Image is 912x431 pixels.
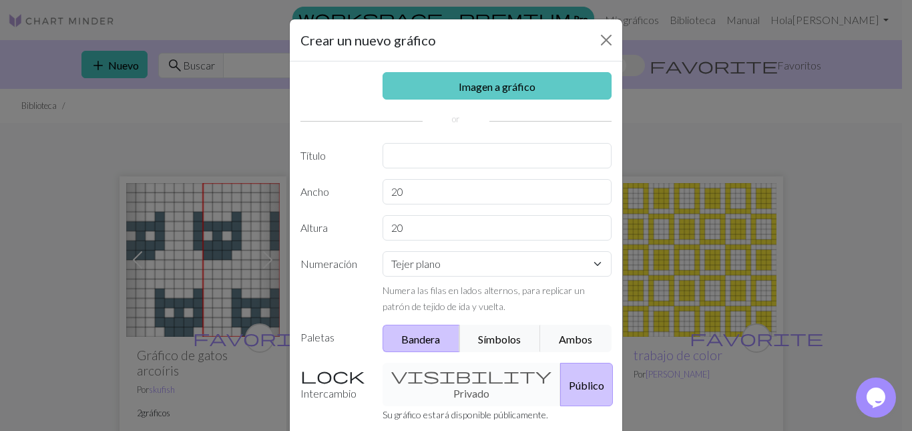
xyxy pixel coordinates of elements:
font: Crear un nuevo gráfico [300,32,436,48]
a: Imagen a gráfico [383,72,612,100]
font: Numera las filas en lados alternos, para replicar un patrón de tejido de ida y vuelta. [383,285,585,312]
font: Intercambio [300,387,357,400]
button: Bandera [383,325,460,352]
button: Símbolos [459,325,541,352]
font: Símbolos [478,333,521,345]
font: Imagen a gráfico [459,80,535,93]
iframe: widget de chat [856,378,899,418]
font: Altura [300,221,328,234]
font: Ambos [559,333,592,345]
font: Numeración [300,257,357,270]
font: Público [569,379,604,392]
button: Ambos [540,325,612,352]
button: Público [560,363,613,406]
font: Ancho [300,185,329,198]
font: Bandera [401,333,440,345]
font: Su gráfico estará disponible públicamente. [383,409,548,420]
font: Título [300,149,326,162]
button: Cerca [596,29,617,51]
font: Paletas [300,331,334,343]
